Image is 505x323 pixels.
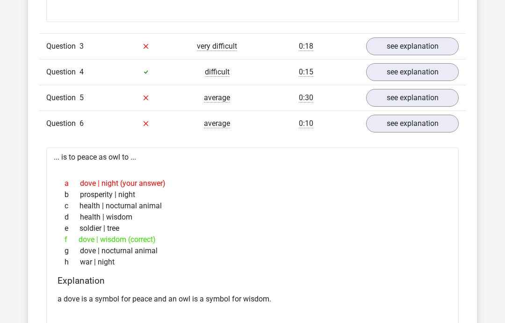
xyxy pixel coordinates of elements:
span: 0:10 [299,119,313,128]
div: dove | nocturnal animal [58,245,447,257]
span: very difficult [197,42,237,51]
span: average [204,119,230,128]
div: health | wisdom [58,212,447,223]
span: d [65,212,80,223]
span: 5 [79,93,84,102]
div: dove | wisdom (correct) [58,234,447,245]
span: e [65,223,79,234]
span: Question [46,118,79,129]
span: b [65,189,80,200]
div: soldier | tree [58,223,447,234]
span: h [65,257,80,268]
div: health | nocturnal animal [58,200,447,212]
div: prosperity | night [58,189,447,200]
span: 6 [79,119,84,128]
span: 0:18 [299,42,313,51]
span: g [65,245,80,257]
span: 4 [79,67,84,76]
div: dove | night (your answer) [58,178,447,189]
span: average [204,93,230,103]
a: see explanation [366,63,459,81]
span: c [65,200,79,212]
a: see explanation [366,37,459,55]
span: 3 [79,42,84,51]
span: Question [46,66,79,78]
span: f [65,234,79,245]
span: difficult [205,67,230,77]
p: a dove is a symbol for peace and an owl is a symbol for wisdom. [58,294,447,305]
a: see explanation [366,89,459,107]
div: war | night [58,257,447,268]
span: 0:15 [299,67,313,77]
a: see explanation [366,115,459,132]
span: 0:30 [299,93,313,103]
span: a [65,178,80,189]
span: Question [46,92,79,103]
span: Question [46,41,79,52]
h4: Explanation [58,275,447,286]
